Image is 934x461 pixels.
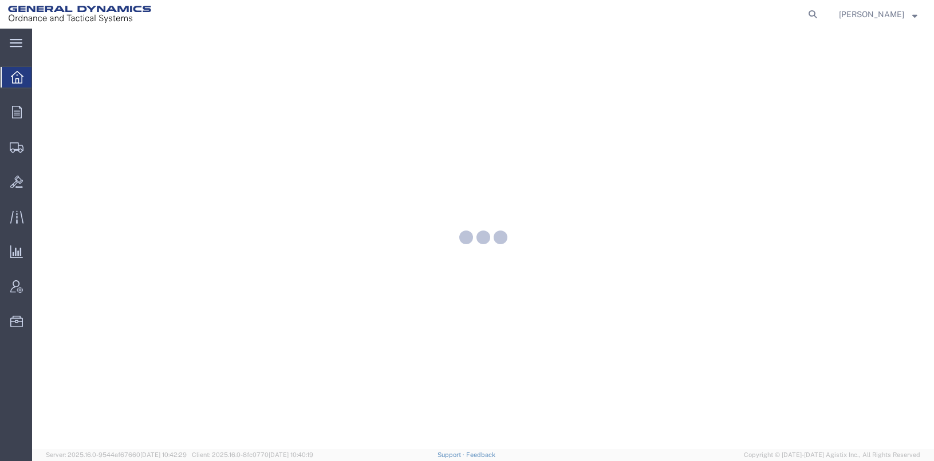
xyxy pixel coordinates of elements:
[438,451,466,458] a: Support
[140,451,187,458] span: [DATE] 10:42:29
[269,451,313,458] span: [DATE] 10:40:19
[46,451,187,458] span: Server: 2025.16.0-9544af67660
[839,8,904,21] span: Tim Schaffer
[8,6,151,23] img: logo
[466,451,495,458] a: Feedback
[838,7,918,21] button: [PERSON_NAME]
[744,450,920,460] span: Copyright © [DATE]-[DATE] Agistix Inc., All Rights Reserved
[192,451,313,458] span: Client: 2025.16.0-8fc0770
